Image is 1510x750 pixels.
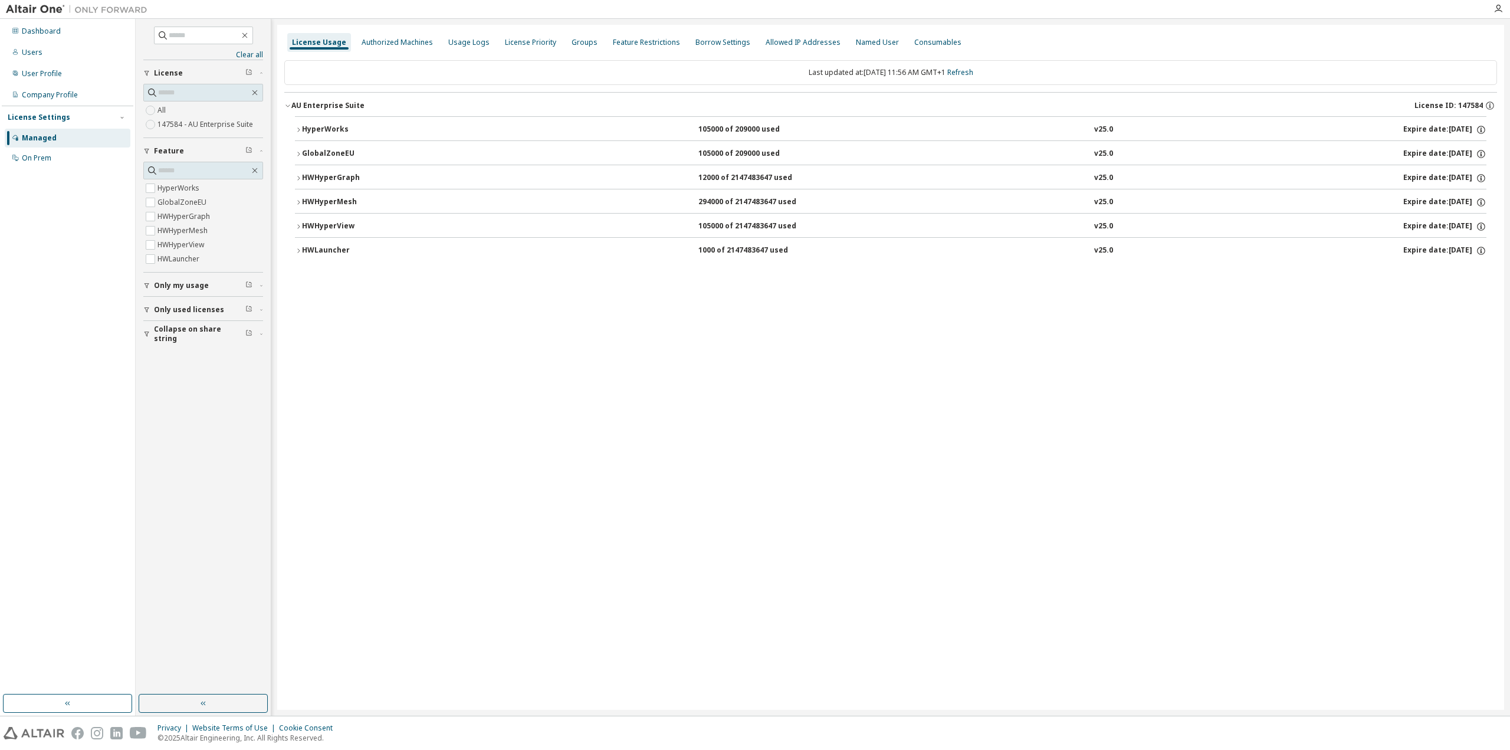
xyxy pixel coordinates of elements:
div: Privacy [157,723,192,733]
div: Expire date: [DATE] [1403,221,1486,232]
button: HWHyperGraph12000 of 2147483647 usedv25.0Expire date:[DATE] [295,165,1486,191]
label: 147584 - AU Enterprise Suite [157,117,255,132]
div: Allowed IP Addresses [766,38,841,47]
p: © 2025 Altair Engineering, Inc. All Rights Reserved. [157,733,340,743]
label: GlobalZoneEU [157,195,209,209]
div: Borrow Settings [695,38,750,47]
div: Feature Restrictions [613,38,680,47]
div: HWHyperMesh [302,197,408,208]
div: Cookie Consent [279,723,340,733]
button: Only my usage [143,273,263,299]
a: Clear all [143,50,263,60]
label: HyperWorks [157,181,202,195]
div: Users [22,48,42,57]
button: GlobalZoneEU105000 of 209000 usedv25.0Expire date:[DATE] [295,141,1486,167]
button: Feature [143,138,263,164]
img: instagram.svg [91,727,103,739]
div: 105000 of 209000 used [698,149,805,159]
span: Feature [154,146,184,156]
div: License Usage [292,38,346,47]
button: Only used licenses [143,297,263,323]
div: v25.0 [1094,173,1113,184]
button: Collapse on share string [143,321,263,347]
div: Website Terms of Use [192,723,279,733]
div: 1000 of 2147483647 used [698,245,805,256]
div: AU Enterprise Suite [291,101,365,110]
button: HyperWorks105000 of 209000 usedv25.0Expire date:[DATE] [295,117,1486,143]
div: Expire date: [DATE] [1403,197,1486,208]
a: Refresh [947,67,973,77]
label: HWHyperView [157,238,206,252]
img: youtube.svg [130,727,147,739]
div: HWHyperView [302,221,408,232]
div: Authorized Machines [362,38,433,47]
div: Named User [856,38,899,47]
div: User Profile [22,69,62,78]
div: 105000 of 209000 used [698,125,805,135]
div: v25.0 [1094,245,1113,256]
span: Clear filter [245,329,252,339]
button: HWHyperMesh294000 of 2147483647 usedv25.0Expire date:[DATE] [295,189,1486,215]
div: Usage Logs [448,38,490,47]
div: On Prem [22,153,51,163]
div: v25.0 [1094,149,1113,159]
label: All [157,103,168,117]
div: Groups [572,38,598,47]
span: Collapse on share string [154,325,245,343]
div: GlobalZoneEU [302,149,408,159]
span: Only my usage [154,281,209,290]
span: Only used licenses [154,305,224,315]
div: Expire date: [DATE] [1403,125,1486,135]
span: License ID: 147584 [1414,101,1483,110]
span: Clear filter [245,68,252,78]
button: HWHyperView105000 of 2147483647 usedv25.0Expire date:[DATE] [295,214,1486,240]
div: Expire date: [DATE] [1403,149,1486,159]
div: Expire date: [DATE] [1403,173,1486,184]
div: License Priority [505,38,556,47]
img: linkedin.svg [110,727,123,739]
label: HWHyperMesh [157,224,210,238]
img: altair_logo.svg [4,727,64,739]
div: HWHyperGraph [302,173,408,184]
div: v25.0 [1094,221,1113,232]
button: License [143,60,263,86]
div: Expire date: [DATE] [1403,245,1486,256]
div: Managed [22,133,57,143]
span: Clear filter [245,281,252,290]
div: HyperWorks [302,125,408,135]
img: Altair One [6,4,153,15]
span: Clear filter [245,146,252,156]
div: 12000 of 2147483647 used [698,173,805,184]
div: 294000 of 2147483647 used [698,197,805,208]
div: v25.0 [1094,125,1113,135]
button: AU Enterprise SuiteLicense ID: 147584 [284,93,1497,119]
img: facebook.svg [71,727,84,739]
div: Consumables [914,38,961,47]
div: Dashboard [22,27,61,36]
label: HWHyperGraph [157,209,212,224]
div: Company Profile [22,90,78,100]
div: Last updated at: [DATE] 11:56 AM GMT+1 [284,60,1497,85]
label: HWLauncher [157,252,202,266]
span: Clear filter [245,305,252,315]
span: License [154,68,183,78]
div: HWLauncher [302,245,408,256]
div: 105000 of 2147483647 used [698,221,805,232]
button: HWLauncher1000 of 2147483647 usedv25.0Expire date:[DATE] [295,238,1486,264]
div: v25.0 [1094,197,1113,208]
div: License Settings [8,113,70,122]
